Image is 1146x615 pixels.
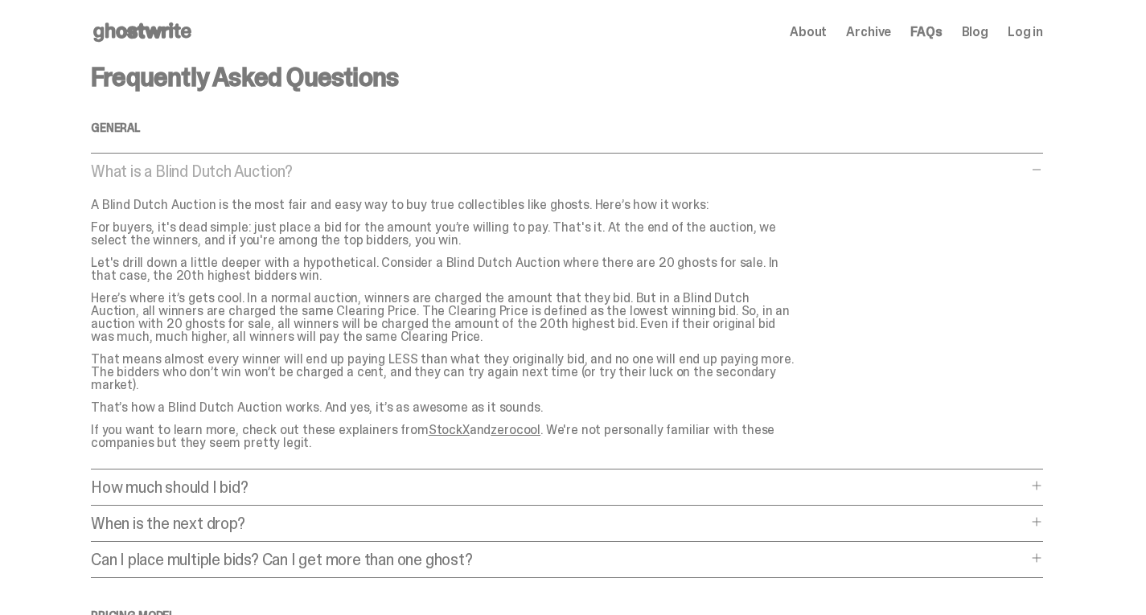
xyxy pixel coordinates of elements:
[91,122,1043,133] h4: General
[91,424,799,449] p: If you want to learn more, check out these explainers from and . We're not personally familiar wi...
[790,26,827,39] a: About
[491,421,540,438] a: zerocool
[846,26,891,39] a: Archive
[91,256,799,282] p: Let's drill down a little deeper with a hypothetical. Consider a Blind Dutch Auction where there ...
[91,163,1027,179] p: What is a Blind Dutch Auction?
[91,401,799,414] p: That’s how a Blind Dutch Auction works. And yes, it’s as awesome as it sounds.
[1008,26,1043,39] a: Log in
[91,551,1027,568] p: Can I place multiple bids? Can I get more than one ghost?
[429,421,470,438] a: StockX
[91,353,799,392] p: That means almost every winner will end up paying LESS than what they originally bid, and no one ...
[91,199,799,211] p: A Blind Dutch Auction is the most fair and easy way to buy true collectibles like ghosts. Here’s ...
[91,64,1043,90] h3: Frequently Asked Questions
[910,26,942,39] a: FAQs
[91,292,799,343] p: Here’s where it’s gets cool. In a normal auction, winners are charged the amount that they bid. B...
[91,515,1027,531] p: When is the next drop?
[91,479,1027,495] p: How much should I bid?
[962,26,988,39] a: Blog
[91,221,799,247] p: For buyers, it's dead simple: just place a bid for the amount you’re willing to pay. That's it. A...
